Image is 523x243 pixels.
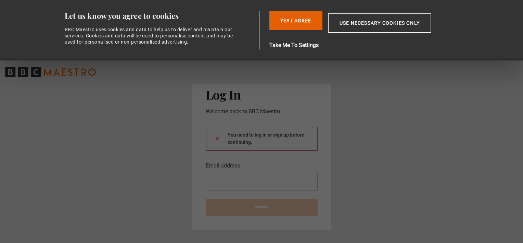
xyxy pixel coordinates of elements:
svg: BBC Maestro [5,67,96,77]
h2: Log In [206,87,318,102]
button: Take Me To Settings [269,41,464,49]
button: Yes I Agree [269,11,322,30]
p: Welcome back to BBC Maestro. [206,107,318,116]
div: You need to log in or sign up before continuing. [206,127,318,151]
button: Use necessary cookies only [328,13,431,33]
div: BBC Maestro uses cookies and data to help us to deliver and maintain our services. Cookies and da... [65,26,237,45]
label: Email address [206,162,240,170]
div: Let us know you agree to cookies [65,11,256,21]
